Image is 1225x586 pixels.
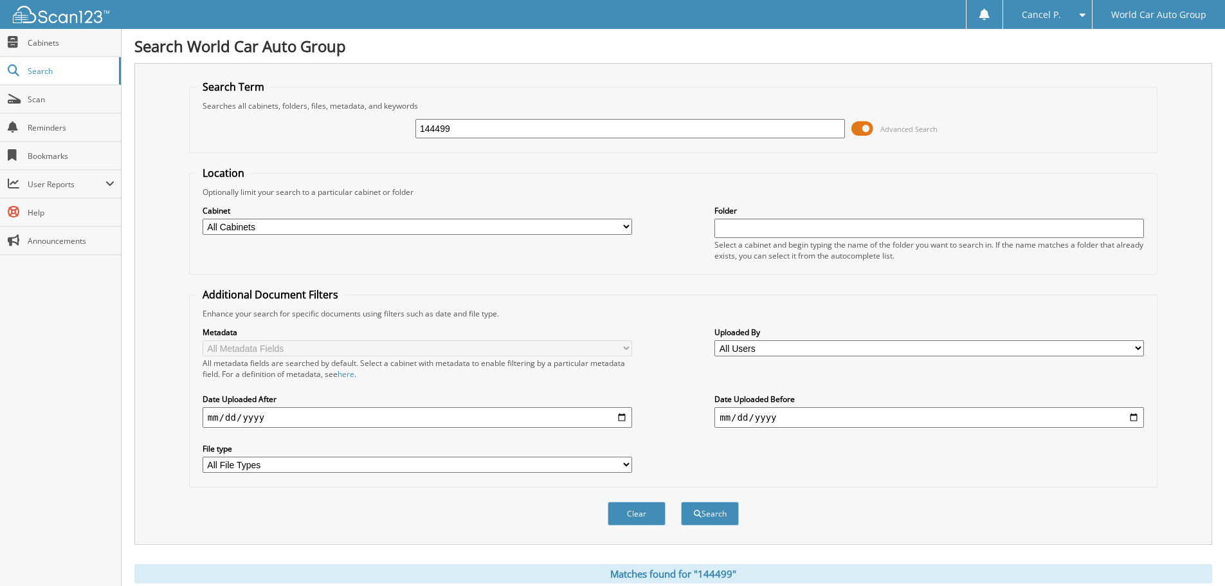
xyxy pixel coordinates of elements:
[196,80,271,94] legend: Search Term
[1111,11,1206,19] span: World Car Auto Group
[681,502,739,526] button: Search
[196,187,1150,197] div: Optionally limit your search to a particular cabinet or folder
[880,124,938,134] span: Advanced Search
[714,239,1144,261] div: Select a cabinet and begin typing the name of the folder you want to search in. If the name match...
[196,166,251,180] legend: Location
[134,564,1212,583] div: Matches found for "144499"
[1022,11,1061,19] span: Cancel P.
[714,327,1144,338] label: Uploaded By
[28,179,105,190] span: User Reports
[28,66,113,77] span: Search
[28,207,114,218] span: Help
[196,288,345,302] legend: Additional Document Filters
[28,235,114,246] span: Announcements
[338,369,354,380] a: here
[28,37,114,48] span: Cabinets
[203,358,632,380] div: All metadata fields are searched by default. Select a cabinet with metadata to enable filtering b...
[203,407,632,428] input: start
[203,394,632,405] label: Date Uploaded After
[13,6,109,23] img: scan123-logo-white.svg
[28,94,114,105] span: Scan
[28,151,114,161] span: Bookmarks
[28,122,114,133] span: Reminders
[134,35,1212,57] h1: Search World Car Auto Group
[196,100,1150,111] div: Searches all cabinets, folders, files, metadata, and keywords
[203,443,632,454] label: File type
[714,407,1144,428] input: end
[714,205,1144,216] label: Folder
[196,308,1150,319] div: Enhance your search for specific documents using filters such as date and file type.
[714,394,1144,405] label: Date Uploaded Before
[608,502,666,526] button: Clear
[203,327,632,338] label: Metadata
[203,205,632,216] label: Cabinet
